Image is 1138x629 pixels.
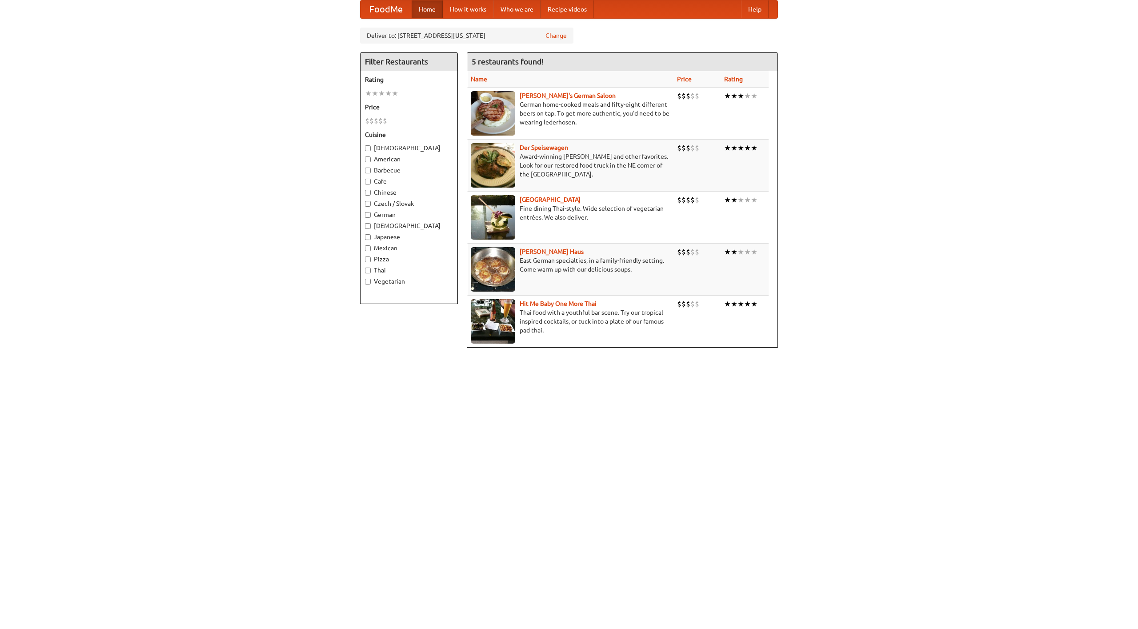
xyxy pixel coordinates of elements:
input: American [365,156,371,162]
li: ★ [731,91,737,101]
li: ★ [751,143,757,153]
label: Czech / Slovak [365,199,453,208]
li: ★ [737,195,744,205]
input: Chinese [365,190,371,196]
a: Change [545,31,567,40]
a: How it works [443,0,493,18]
li: ★ [737,143,744,153]
li: $ [686,247,690,257]
label: Mexican [365,244,453,252]
input: Pizza [365,256,371,262]
li: $ [677,91,681,101]
li: ★ [731,195,737,205]
a: Who we are [493,0,541,18]
a: Rating [724,76,743,83]
li: ★ [737,91,744,101]
li: $ [695,91,699,101]
a: [PERSON_NAME] Haus [520,248,584,255]
img: speisewagen.jpg [471,143,515,188]
li: ★ [744,143,751,153]
li: ★ [751,299,757,309]
input: [DEMOGRAPHIC_DATA] [365,223,371,229]
li: ★ [731,247,737,257]
a: Price [677,76,692,83]
label: Cafe [365,177,453,186]
input: Mexican [365,245,371,251]
label: [DEMOGRAPHIC_DATA] [365,221,453,230]
a: Name [471,76,487,83]
div: Deliver to: [STREET_ADDRESS][US_STATE] [360,28,573,44]
input: [DEMOGRAPHIC_DATA] [365,145,371,151]
li: $ [378,116,383,126]
a: Help [741,0,769,18]
li: $ [677,299,681,309]
img: kohlhaus.jpg [471,247,515,292]
li: $ [681,195,686,205]
li: ★ [392,88,398,98]
a: [GEOGRAPHIC_DATA] [520,196,581,203]
b: [PERSON_NAME]'s German Saloon [520,92,616,99]
li: $ [686,195,690,205]
li: ★ [378,88,385,98]
li: $ [383,116,387,126]
p: Thai food with a youthful bar scene. Try our tropical inspired cocktails, or tuck into a plate of... [471,308,670,335]
li: ★ [737,247,744,257]
a: Der Speisewagen [520,144,568,151]
a: Recipe videos [541,0,594,18]
li: ★ [724,299,731,309]
li: $ [690,299,695,309]
li: $ [695,299,699,309]
h5: Rating [365,75,453,84]
li: ★ [731,143,737,153]
h5: Cuisine [365,130,453,139]
li: $ [690,195,695,205]
li: ★ [744,91,751,101]
input: Japanese [365,234,371,240]
li: $ [681,143,686,153]
label: American [365,155,453,164]
label: Barbecue [365,166,453,175]
li: ★ [724,195,731,205]
label: Chinese [365,188,453,197]
label: German [365,210,453,219]
li: ★ [724,91,731,101]
input: Cafe [365,179,371,184]
li: $ [690,91,695,101]
li: $ [681,247,686,257]
p: Award-winning [PERSON_NAME] and other favorites. Look for our restored food truck in the NE corne... [471,152,670,179]
label: [DEMOGRAPHIC_DATA] [365,144,453,152]
label: Pizza [365,255,453,264]
input: Barbecue [365,168,371,173]
li: ★ [751,91,757,101]
li: $ [681,91,686,101]
a: Home [412,0,443,18]
p: German home-cooked meals and fifty-eight different beers on tap. To get more authentic, you'd nee... [471,100,670,127]
a: FoodMe [361,0,412,18]
li: ★ [751,247,757,257]
li: $ [677,195,681,205]
li: ★ [737,299,744,309]
img: babythai.jpg [471,299,515,344]
li: $ [681,299,686,309]
li: $ [695,143,699,153]
li: $ [686,143,690,153]
li: ★ [385,88,392,98]
li: ★ [731,299,737,309]
input: Thai [365,268,371,273]
li: $ [374,116,378,126]
li: $ [365,116,369,126]
li: ★ [724,247,731,257]
img: esthers.jpg [471,91,515,136]
li: $ [695,247,699,257]
li: $ [677,143,681,153]
h4: Filter Restaurants [361,53,457,71]
li: $ [686,299,690,309]
li: ★ [744,195,751,205]
a: Hit Me Baby One More Thai [520,300,597,307]
li: $ [690,247,695,257]
li: ★ [751,195,757,205]
li: $ [690,143,695,153]
li: ★ [744,247,751,257]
